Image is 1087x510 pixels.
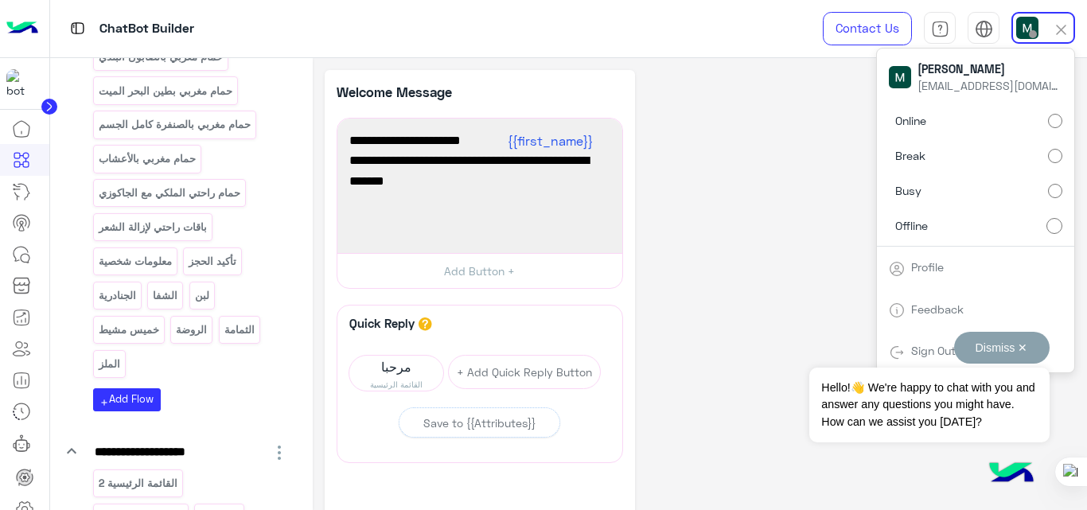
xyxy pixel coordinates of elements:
[911,260,944,274] a: Profile
[349,355,444,391] div: مرحبا
[337,253,622,289] button: Add Button +
[975,20,993,38] img: tab
[954,332,1050,364] button: Dismiss ✕
[97,115,251,134] p: حمام مغربي بالصنفرة كامل الجسم
[895,182,921,199] span: Busy
[97,355,121,373] p: الملز
[97,218,208,236] p: باقات راحتي لإزالة الشعر
[345,316,419,330] h6: Quick Reply
[349,356,443,378] span: مرحبا
[931,20,949,38] img: tab
[1048,114,1062,128] input: Online
[984,446,1039,502] img: hulul-logo.png
[889,66,911,88] img: userImage
[349,378,443,391] span: القائمة الرئيسية
[1048,184,1062,198] input: Busy
[97,286,137,305] p: الجنادرية
[97,82,233,100] p: حمام مغربي بطين البحر الميت
[895,147,925,164] span: Break
[349,150,610,191] span: شكرًا لتواصلك مع ركن راحتي! وش حاب نساعدك فيه اليوم؟ 😊
[93,388,161,411] button: addAdd Flow
[924,12,956,45] a: tab
[889,302,905,318] img: tab
[918,77,1061,94] span: [EMAIL_ADDRESS][DOMAIN_NAME]
[99,398,109,407] i: add
[188,252,238,271] p: تأكيد الحجز
[809,368,1049,442] span: Hello!👋 We're happy to chat with you and answer any questions you might have. How can we assist y...
[889,261,905,277] img: tab
[399,407,560,438] button: Save to {{Attributes}}
[68,18,88,38] img: tab
[152,286,179,305] p: الشفا
[193,286,210,305] p: لبن
[97,184,241,202] p: حمام راحتي الملكي مع الجاكوزي
[911,302,964,316] a: Feedback
[97,321,160,339] p: خميس مشيط
[508,133,593,148] span: {{first_name}}
[895,112,926,129] span: Online
[1048,149,1062,163] input: Break
[1046,218,1062,234] input: Offline
[823,12,912,45] a: Contact Us
[895,217,928,234] span: Offline
[1016,17,1038,39] img: userImage
[175,321,208,339] p: الروضة
[97,252,173,271] p: معلومات شخصية
[62,442,81,461] i: keyboard_arrow_down
[337,82,480,102] p: Welcome Message
[99,18,194,40] p: ChatBot Builder
[918,60,1061,77] span: [PERSON_NAME]
[97,150,197,168] p: حمام مغربي بالأعشاب
[423,415,536,431] div: Save to {{Attributes}}
[223,321,255,339] p: الثمامة
[349,130,610,151] span: أهلاً 👋
[6,12,38,45] img: Logo
[448,355,601,389] button: + Add Quick Reply Button
[97,474,178,492] p: القائمة الرئيسية 2
[1052,21,1070,39] img: close
[6,69,35,98] img: 322853014244696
